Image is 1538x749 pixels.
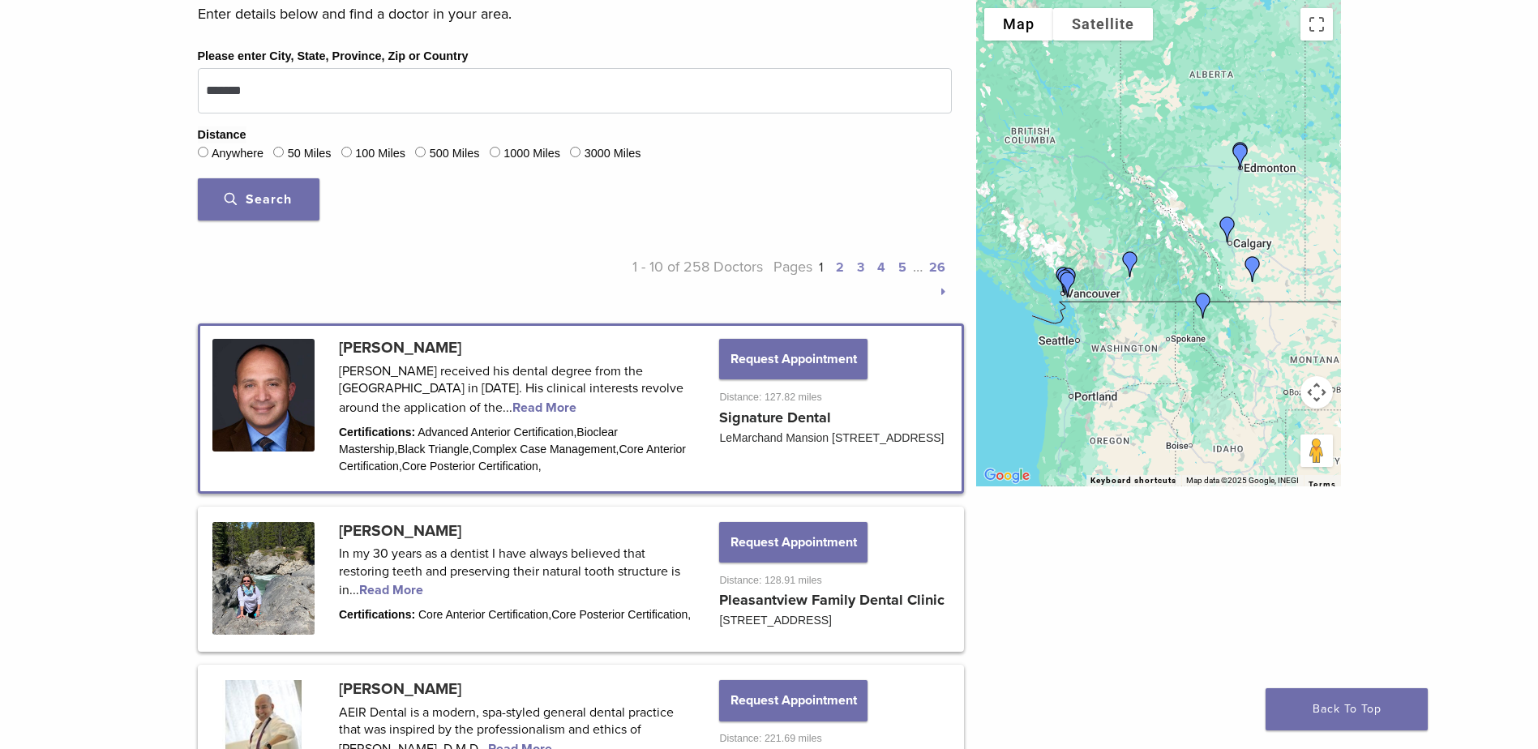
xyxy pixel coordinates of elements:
a: 4 [877,259,885,276]
button: Drag Pegman onto the map to open Street View [1300,434,1333,467]
p: 1 - 10 of 258 Doctors [575,255,764,303]
a: 1 [819,259,823,276]
div: Dr. Edmund Williamson [1208,210,1247,249]
a: 3 [857,259,864,276]
div: Dr. Margaret Pokroy [1221,137,1260,176]
span: Search [225,191,292,208]
span: Map data ©2025 Google, INEGI [1186,476,1299,485]
div: Dr. Leetty Huang [1044,260,1083,299]
a: 2 [836,259,844,276]
a: 26 [929,259,945,276]
label: 500 Miles [430,145,480,163]
div: Dr. Richard Jahn [1233,250,1272,289]
label: 100 Miles [355,145,405,163]
a: Terms (opens in new tab) [1309,480,1336,490]
div: Dr. Caroline Binuhe [1049,261,1088,300]
div: Dr. Rafael Bustamante [1221,135,1260,174]
a: Back To Top [1266,688,1428,730]
a: 5 [898,259,906,276]
span: … [913,258,923,276]
button: Search [198,178,319,220]
label: 1000 Miles [503,145,560,163]
button: Map camera controls [1300,376,1333,409]
a: Open this area in Google Maps (opens a new window) [980,465,1034,486]
button: Show street map [984,8,1053,41]
div: Dr. Maria Zanjanian [1046,263,1085,302]
label: Anywhere [212,145,263,163]
div: Dr. Banita Mann [1048,265,1087,304]
button: Request Appointment [719,339,867,379]
img: Google [980,465,1034,486]
p: Enter details below and find a doctor in your area. [198,2,952,26]
label: Please enter City, State, Province, Zip or Country [198,48,469,66]
button: Request Appointment [719,522,867,563]
label: 3000 Miles [585,145,641,163]
p: Pages [763,255,952,303]
div: Dr. Sandy Crocker [1111,245,1150,284]
legend: Distance [198,126,246,144]
label: 50 Miles [288,145,332,163]
button: Show satellite imagery [1053,8,1153,41]
button: Toggle fullscreen view [1300,8,1333,41]
button: Keyboard shortcuts [1090,475,1176,486]
button: Request Appointment [719,680,867,721]
div: Dr. Steve Davidson [1184,286,1223,325]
